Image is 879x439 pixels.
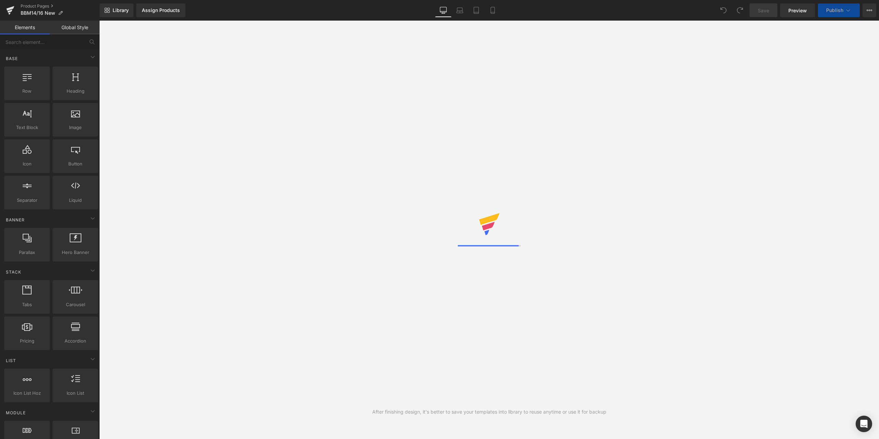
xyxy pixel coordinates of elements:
[55,197,96,204] span: Liquid
[113,7,129,13] span: Library
[6,390,48,397] span: Icon List Hoz
[780,3,815,17] a: Preview
[856,416,872,432] div: Open Intercom Messenger
[21,10,55,16] span: BBM14/16 New
[142,8,180,13] div: Assign Products
[55,301,96,308] span: Carousel
[55,124,96,131] span: Image
[468,3,484,17] a: Tablet
[5,357,17,364] span: List
[826,8,843,13] span: Publish
[818,3,860,17] button: Publish
[55,88,96,95] span: Heading
[758,7,769,14] span: Save
[6,301,48,308] span: Tabs
[6,197,48,204] span: Separator
[55,249,96,256] span: Hero Banner
[863,3,876,17] button: More
[6,249,48,256] span: Parallax
[5,217,25,223] span: Banner
[100,3,134,17] a: New Library
[484,3,501,17] a: Mobile
[452,3,468,17] a: Laptop
[6,337,48,345] span: Pricing
[733,3,747,17] button: Redo
[6,88,48,95] span: Row
[50,21,100,34] a: Global Style
[55,337,96,345] span: Accordion
[372,408,606,416] div: After finishing design, it's better to save your templates into library to reuse anytime or use i...
[5,55,19,62] span: Base
[6,124,48,131] span: Text Block
[21,3,100,9] a: Product Pages
[5,409,26,416] span: Module
[435,3,452,17] a: Desktop
[55,160,96,167] span: Button
[788,7,807,14] span: Preview
[5,269,22,275] span: Stack
[6,160,48,167] span: Icon
[717,3,730,17] button: Undo
[55,390,96,397] span: Icon List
